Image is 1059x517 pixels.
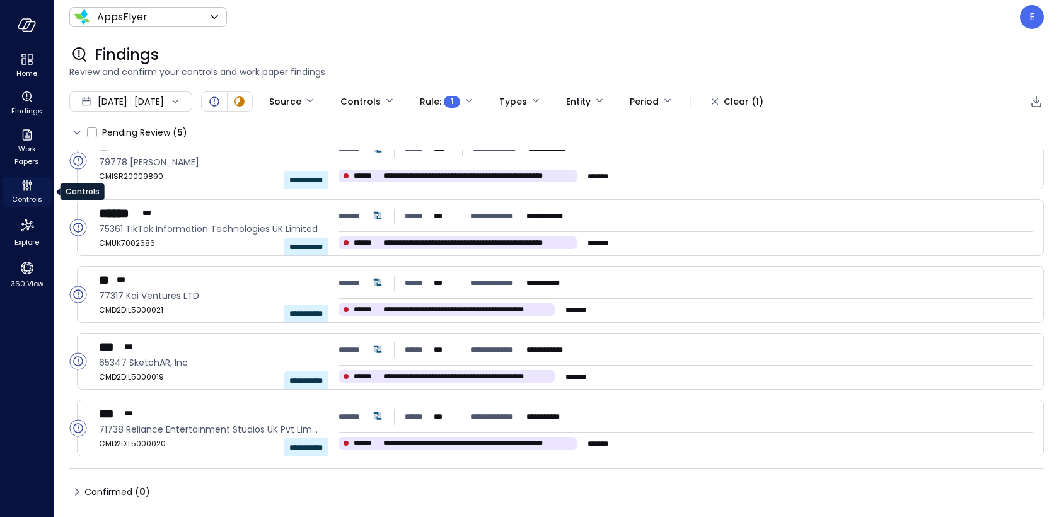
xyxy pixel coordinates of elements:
[97,9,148,25] p: AppsFlyer
[1029,9,1035,25] p: E
[3,177,51,207] div: Controls
[566,91,591,112] div: Entity
[99,438,318,450] span: CMD2DIL5000020
[99,222,318,236] span: 75361 TikTok Information Technologies UK Limited
[69,352,87,370] div: Open
[14,236,39,248] span: Explore
[232,94,247,109] div: In Progress
[99,356,318,369] span: 65347 SketchAR, Inc
[3,214,51,250] div: Explore
[207,94,222,109] div: Open
[95,45,159,65] span: Findings
[139,485,146,498] span: 0
[99,304,318,317] span: CMD2DIL5000021
[12,193,42,206] span: Controls
[99,289,318,303] span: 77317 Kai Ventures LTD
[69,419,87,437] div: Open
[99,170,318,183] span: CMISR20009890
[340,91,381,112] div: Controls
[173,125,187,139] div: ( )
[3,50,51,81] div: Home
[1029,94,1044,110] div: Export to CSV
[99,237,318,250] span: CMUK7002686
[69,152,87,170] div: Open
[701,91,773,112] button: Clear (1)
[499,91,527,112] div: Types
[11,277,43,290] span: 360 View
[630,91,659,112] div: Period
[84,482,150,502] span: Confirmed
[69,219,87,236] div: Open
[3,126,51,169] div: Work Papers
[724,94,763,110] div: Clear (1)
[269,91,301,112] div: Source
[69,286,87,303] div: Open
[74,9,90,25] img: Icon
[1020,5,1044,29] div: Eleanor Yehudai
[61,183,105,200] div: Controls
[11,105,42,117] span: Findings
[8,142,46,168] span: Work Papers
[177,126,183,139] span: 5
[135,485,150,499] div: ( )
[99,422,318,436] span: 71738 Reliance Entertainment Studios UK Pvt Limited
[451,95,454,108] span: 1
[98,95,127,108] span: [DATE]
[69,65,1044,79] span: Review and confirm your controls and work paper findings
[102,122,187,142] span: Pending Review
[3,88,51,119] div: Findings
[3,257,51,291] div: 360 View
[420,91,460,112] div: Rule :
[16,67,37,79] span: Home
[99,155,318,169] span: 79778 Moshe Ohaion
[99,371,318,383] span: CMD2DIL5000019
